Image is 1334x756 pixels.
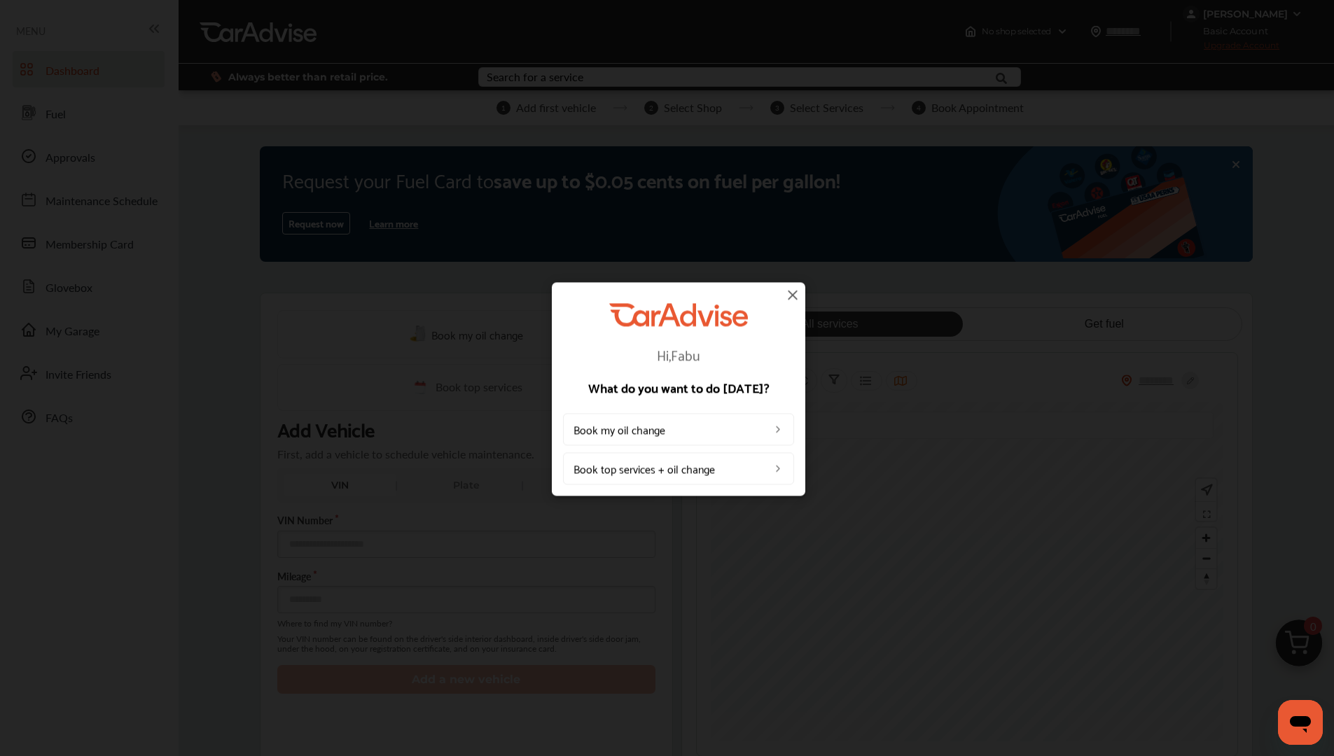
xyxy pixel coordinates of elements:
a: Book top services + oil change [563,453,794,485]
img: close-icon.a004319c.svg [784,286,801,303]
p: What do you want to do [DATE]? [563,381,794,394]
img: CarAdvise Logo [609,303,748,326]
img: left_arrow_icon.0f472efe.svg [772,463,784,475]
p: Hi, Fabu [563,348,794,362]
img: left_arrow_icon.0f472efe.svg [772,424,784,435]
iframe: Button to launch messaging window [1278,700,1323,745]
a: Book my oil change [563,414,794,446]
